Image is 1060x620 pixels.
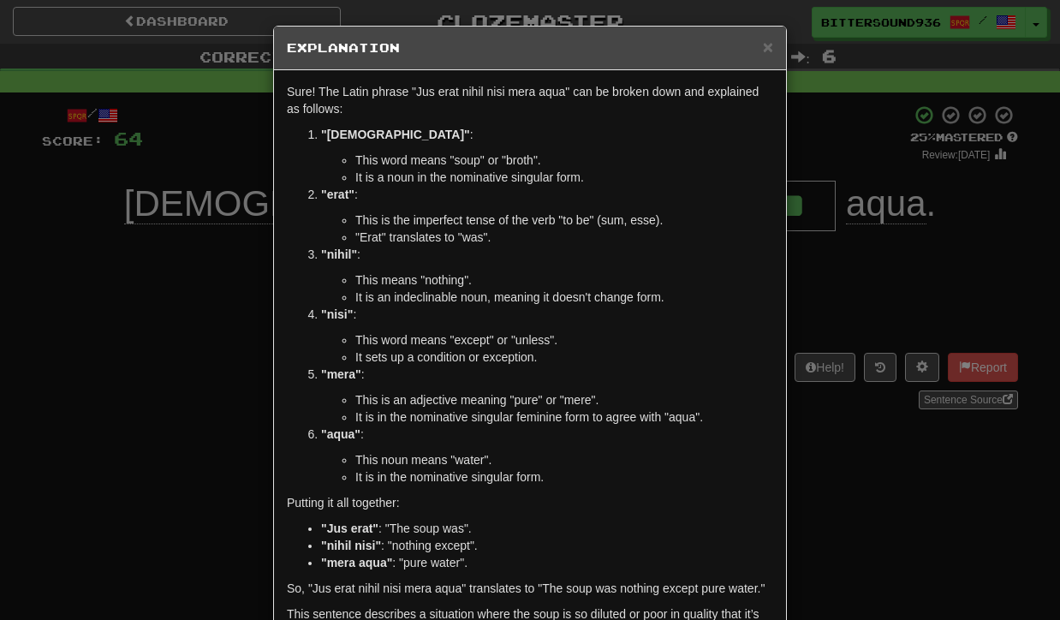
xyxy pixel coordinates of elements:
[355,229,773,246] li: "Erat" translates to "was".
[321,186,773,203] p: :
[321,128,470,141] strong: "[DEMOGRAPHIC_DATA]"
[321,126,773,143] p: :
[287,83,773,117] p: Sure! The Latin phrase "Jus erat nihil nisi mera aqua" can be broken down and explained as follows:
[763,38,773,56] button: Close
[321,520,773,537] li: : "The soup was".
[355,289,773,306] li: It is an indeclinable noun, meaning it doesn't change form.
[355,212,773,229] li: This is the imperfect tense of the verb "to be" (sum, esse).
[321,556,392,569] strong: "mera aqua"
[321,247,357,261] strong: "nihil"
[355,271,773,289] li: This means "nothing".
[321,539,381,552] strong: "nihil nisi"
[321,367,361,381] strong: "mera"
[287,580,773,597] p: So, "Jus erat nihil nisi mera aqua" translates to "The soup was nothing except pure water."
[321,307,353,321] strong: "nisi"
[321,537,773,554] li: : "nothing except".
[355,468,773,486] li: It is in the nominative singular form.
[355,408,773,426] li: It is in the nominative singular feminine form to agree with "aqua".
[355,451,773,468] li: This noun means "water".
[321,306,773,323] p: :
[321,522,378,535] strong: "Jus erat"
[355,152,773,169] li: This word means "soup" or "broth".
[321,188,354,201] strong: "erat"
[287,39,773,57] h5: Explanation
[287,494,773,511] p: Putting it all together:
[321,246,773,263] p: :
[321,366,773,383] p: :
[321,426,773,443] p: :
[355,349,773,366] li: It sets up a condition or exception.
[321,554,773,571] li: : "pure water".
[763,37,773,57] span: ×
[355,391,773,408] li: This is an adjective meaning "pure" or "mere".
[355,331,773,349] li: This word means "except" or "unless".
[321,427,360,441] strong: "aqua"
[355,169,773,186] li: It is a noun in the nominative singular form.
